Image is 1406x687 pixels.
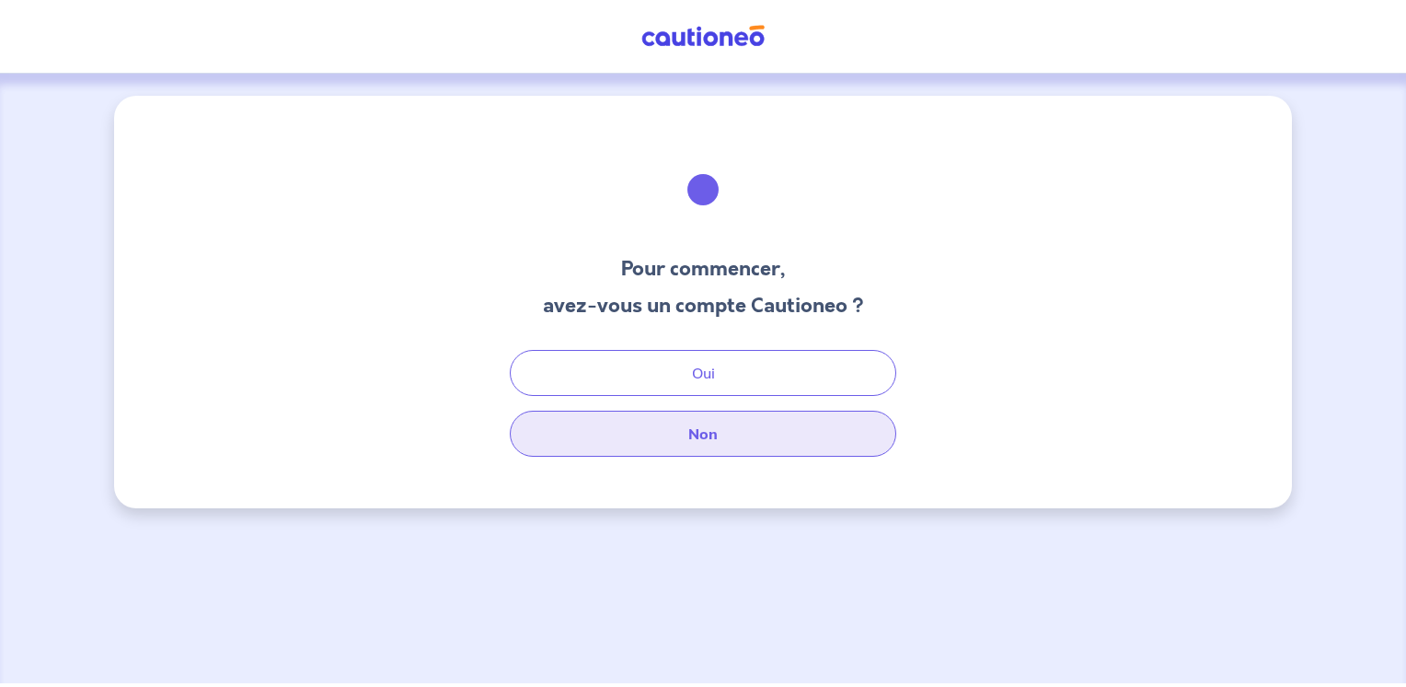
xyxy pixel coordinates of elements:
h3: Pour commencer, [543,254,864,284]
img: Cautioneo [634,25,772,48]
img: illu_welcome.svg [653,140,753,239]
h3: avez-vous un compte Cautioneo ? [543,291,864,320]
button: Oui [510,350,896,396]
button: Non [510,411,896,457]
